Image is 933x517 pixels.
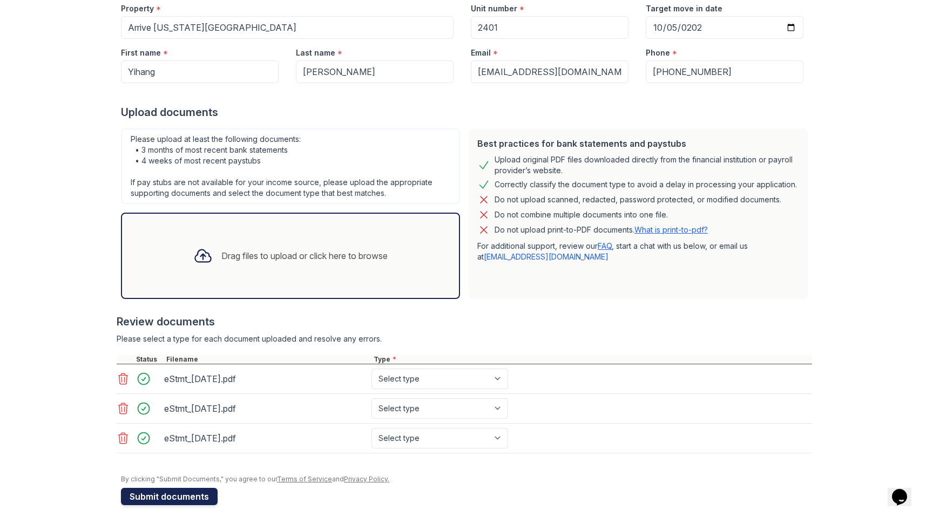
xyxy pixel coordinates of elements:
[888,474,922,506] iframe: chat widget
[646,3,722,14] label: Target move in date
[634,225,708,234] a: What is print-to-pdf?
[598,241,612,250] a: FAQ
[121,47,161,58] label: First name
[495,225,708,235] p: Do not upload print-to-PDF documents.
[495,178,797,191] div: Correctly classify the document type to avoid a delay in processing your application.
[121,128,460,204] div: Please upload at least the following documents: • 3 months of most recent bank statements • 4 wee...
[121,475,812,484] div: By clicking "Submit Documents," you agree to our and
[117,334,812,344] div: Please select a type for each document uploaded and resolve any errors.
[471,3,517,14] label: Unit number
[277,475,332,483] a: Terms of Service
[164,430,367,447] div: eStmt_[DATE].pdf
[477,241,799,262] p: For additional support, review our , start a chat with us below, or email us at
[117,314,812,329] div: Review documents
[495,154,799,176] div: Upload original PDF files downloaded directly from the financial institution or payroll provider’...
[471,47,491,58] label: Email
[134,355,164,364] div: Status
[344,475,389,483] a: Privacy Policy.
[164,370,367,387] div: eStmt_[DATE].pdf
[371,355,812,364] div: Type
[296,47,335,58] label: Last name
[495,193,781,206] div: Do not upload scanned, redacted, password protected, or modified documents.
[164,400,367,417] div: eStmt_[DATE].pdf
[495,208,668,221] div: Do not combine multiple documents into one file.
[484,252,609,261] a: [EMAIL_ADDRESS][DOMAIN_NAME]
[121,488,218,505] button: Submit documents
[121,105,812,120] div: Upload documents
[221,249,388,262] div: Drag files to upload or click here to browse
[164,355,371,364] div: Filename
[477,137,799,150] div: Best practices for bank statements and paystubs
[646,47,670,58] label: Phone
[121,3,154,14] label: Property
